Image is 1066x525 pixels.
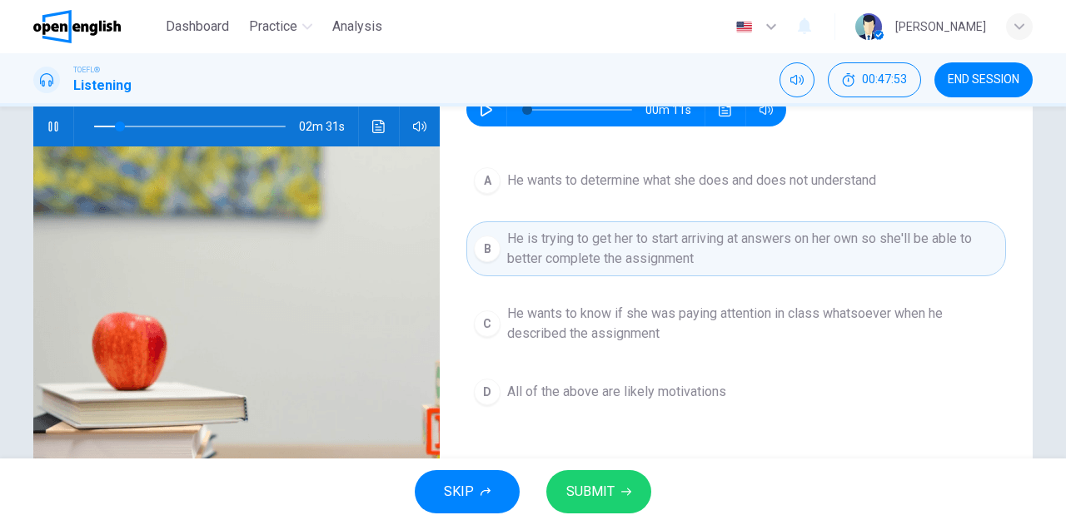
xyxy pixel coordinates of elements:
span: 02m 31s [299,106,358,146]
span: 00m 11s [645,93,705,126]
button: SKIP [415,470,520,513]
img: Profile picture [855,13,882,40]
a: OpenEnglish logo [33,10,159,43]
span: SKIP [444,480,474,503]
h1: Listening [73,76,132,96]
span: He is trying to get her to start arriving at answers on her own so she'll be able to better compl... [507,229,999,269]
span: END SESSION [948,73,1019,87]
span: 00:47:53 [862,73,907,87]
div: [PERSON_NAME] [895,17,986,37]
img: en [734,21,755,33]
span: He wants to know if she was paying attention in class whatsoever when he described the assignment [507,304,999,344]
button: END SESSION [934,62,1033,97]
div: C [474,310,501,337]
button: SUBMIT [546,470,651,513]
button: BHe is trying to get her to start arriving at answers on her own so she'll be able to better comp... [466,221,1006,276]
button: AHe wants to determine what she does and does not understand [466,160,1006,201]
img: OpenEnglish logo [33,10,121,43]
span: He wants to determine what she does and does not understand [507,171,876,191]
span: SUBMIT [566,480,615,503]
button: CHe wants to know if she was paying attention in class whatsoever when he described the assignment [466,296,1006,351]
span: All of the above are likely motivations [507,382,726,402]
span: Dashboard [166,17,229,37]
div: Hide [828,62,921,97]
div: B [474,235,501,262]
span: TOEFL® [73,64,100,76]
button: Click to see the audio transcription [366,106,392,146]
button: 00:47:53 [828,62,921,97]
div: A [474,167,501,194]
span: Practice [249,17,297,37]
div: Mute [780,62,814,97]
button: DAll of the above are likely motivations [466,371,1006,413]
div: D [474,379,501,405]
button: Dashboard [159,12,236,42]
button: Click to see the audio transcription [712,93,739,126]
span: Analysis [332,17,382,37]
button: Analysis [326,12,389,42]
button: Practice [242,12,319,42]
